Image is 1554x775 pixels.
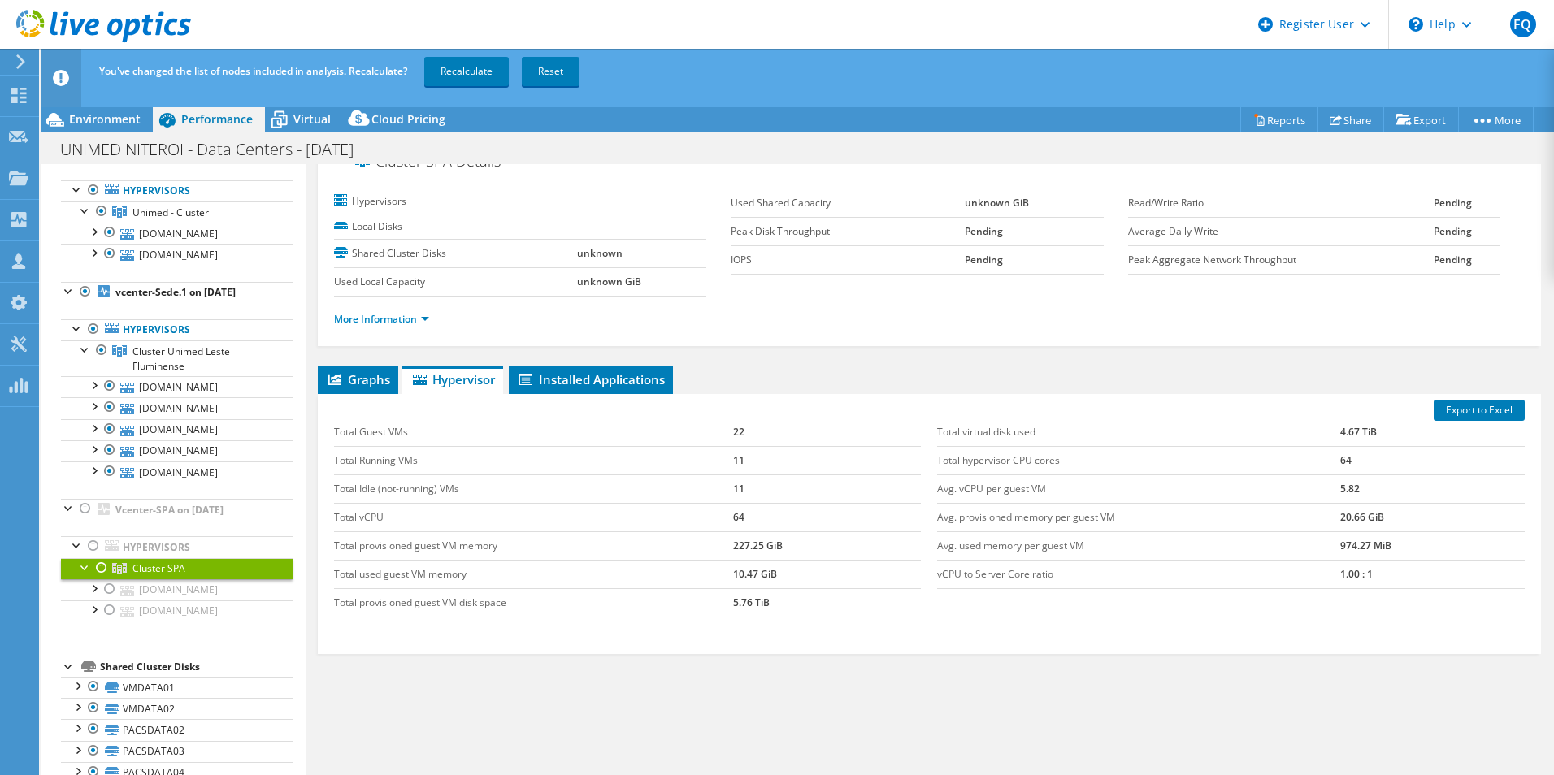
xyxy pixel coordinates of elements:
span: Cloud Pricing [371,111,445,127]
label: Peak Disk Throughput [731,223,965,240]
span: Virtual [293,111,331,127]
span: Cluster SPA [355,154,452,170]
span: Installed Applications [517,371,665,387]
label: Read/Write Ratio [1128,195,1435,211]
a: PACSDATA03 [61,741,293,762]
a: [DOMAIN_NAME] [61,461,293,483]
a: [DOMAIN_NAME] [61,244,293,265]
b: unknown GiB [577,275,641,288]
a: More [1458,107,1534,132]
a: VMDATA01 [61,677,293,698]
a: Hypervisors [61,319,293,340]
span: Unimed - Cluster [132,206,209,219]
td: Total vCPU [334,503,733,531]
td: Total Running VMs [334,446,733,474]
td: 5.82 [1340,474,1525,503]
td: 22 [733,418,922,447]
td: Total virtual disk used [937,418,1340,447]
span: Cluster Unimed Leste Fluminense [132,344,230,373]
label: Average Daily Write [1128,223,1435,240]
a: Unimed - Cluster [61,201,293,223]
a: [DOMAIN_NAME] [61,397,293,418]
td: 11 [733,474,922,503]
a: [DOMAIN_NAME] [61,600,293,621]
b: Pending [965,253,1003,266]
h1: UNIMED NITEROI - Data Centers - [DATE] [53,141,379,158]
span: Details [456,151,501,171]
label: Peak Aggregate Network Throughput [1128,252,1435,268]
b: unknown GiB [965,196,1029,210]
span: Environment [69,111,141,127]
label: Shared Cluster Disks [334,245,577,262]
a: Share [1317,107,1384,132]
label: Used Local Capacity [334,274,577,290]
a: Export [1383,107,1459,132]
td: 11 [733,446,922,474]
a: PACSDATA02 [61,719,293,740]
td: 64 [733,503,922,531]
a: Export to Excel [1434,400,1525,421]
span: Hypervisor [410,371,495,387]
label: Local Disks [334,219,577,235]
span: You've changed the list of nodes included in analysis. Recalculate? [99,64,407,78]
a: Reports [1240,107,1318,132]
td: Total Idle (not-running) VMs [334,474,733,503]
b: Pending [1434,224,1472,238]
b: unknown [577,246,623,260]
b: Vcenter-SPA on [DATE] [115,503,224,517]
b: Pending [1434,196,1472,210]
td: 20.66 GiB [1340,503,1525,531]
td: Avg. used memory per guest VM [937,531,1340,560]
label: IOPS [731,252,965,268]
b: vcenter-Sede.1 on [DATE] [115,285,236,299]
a: VMDATA02 [61,698,293,719]
a: Cluster Unimed Leste Fluminense [61,340,293,376]
td: Avg. vCPU per guest VM [937,474,1340,503]
td: Total used guest VM memory [334,560,733,588]
a: Reset [522,57,579,86]
label: Hypervisors [334,193,577,210]
a: Hypervisors [61,180,293,201]
a: [DOMAIN_NAME] [61,419,293,440]
label: Used Shared Capacity [731,195,965,211]
td: 1.00 : 1 [1340,560,1525,588]
a: More Information [334,312,429,326]
span: Performance [181,111,253,127]
div: Shared Cluster Disks [100,657,293,677]
span: FQ [1510,11,1536,37]
a: vcenter-Sede.1 on [DATE] [61,282,293,303]
td: 5.76 TiB [733,588,922,617]
b: Pending [965,224,1003,238]
span: Graphs [326,371,390,387]
td: Avg. provisioned memory per guest VM [937,503,1340,531]
td: 227.25 GiB [733,531,922,560]
td: 10.47 GiB [733,560,922,588]
a: [DOMAIN_NAME] [61,579,293,600]
a: [DOMAIN_NAME] [61,440,293,461]
a: Cluster SPA [61,558,293,579]
td: Total Guest VMs [334,418,733,447]
a: Vcenter-SPA on [DATE] [61,499,293,520]
td: Total provisioned guest VM disk space [334,588,733,617]
a: [DOMAIN_NAME] [61,223,293,244]
a: [DOMAIN_NAME] [61,376,293,397]
td: vCPU to Server Core ratio [937,560,1340,588]
td: 64 [1340,446,1525,474]
a: Hypervisors [61,536,293,557]
td: Total provisioned guest VM memory [334,531,733,560]
td: 974.27 MiB [1340,531,1525,560]
td: 4.67 TiB [1340,418,1525,447]
td: Total hypervisor CPU cores [937,446,1340,474]
span: Cluster SPA [132,561,185,575]
svg: \n [1409,17,1423,32]
b: Pending [1434,253,1472,266]
a: Recalculate [424,57,509,86]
